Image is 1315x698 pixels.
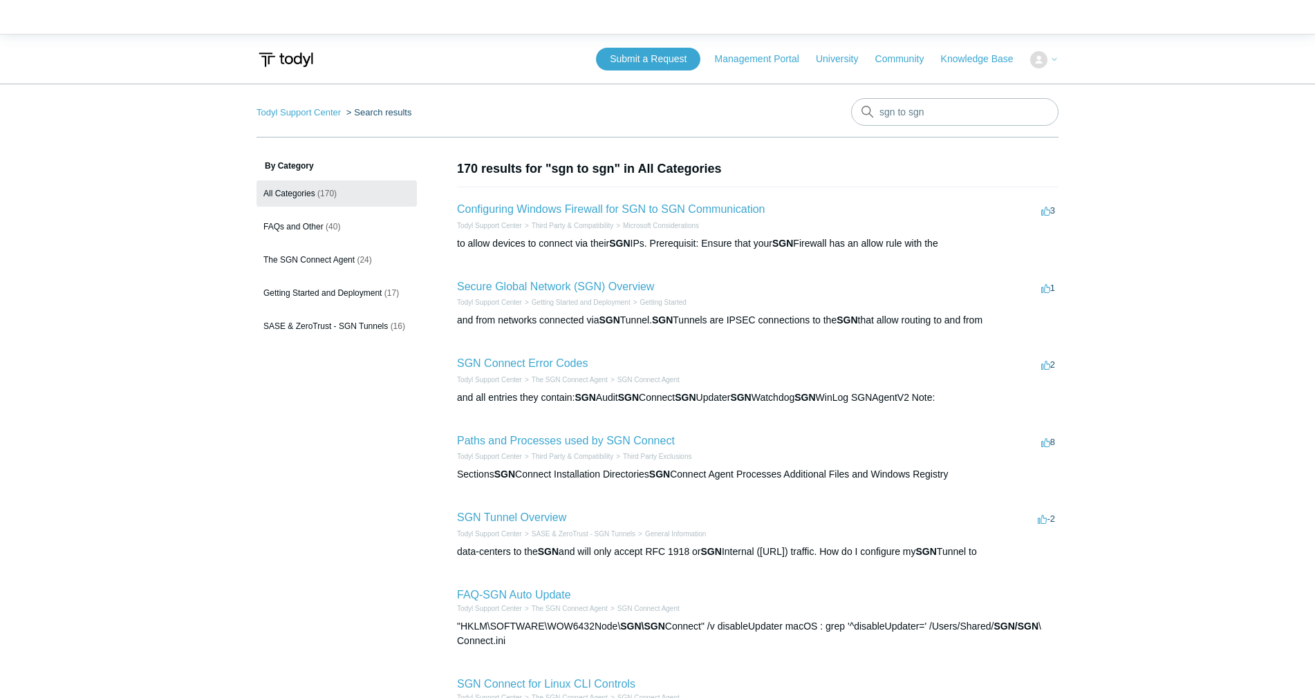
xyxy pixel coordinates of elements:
[257,280,417,306] a: Getting Started and Deployment (17)
[618,392,639,403] em: SGN
[257,313,417,339] a: SASE & ZeroTrust - SGN Tunnels (16)
[613,451,691,462] li: Third Party Exclusions
[317,189,337,198] span: (170)
[457,605,522,612] a: Todyl Support Center
[457,222,522,229] a: Todyl Support Center
[794,392,815,403] em: SGN
[645,530,706,538] a: General Information
[620,621,665,632] em: SGN\SGN
[532,376,608,384] a: The SGN Connect Agent
[457,297,522,308] li: Todyl Support Center
[457,511,566,523] a: SGN Tunnel Overview
[916,546,937,557] em: SGN
[772,238,793,249] em: SGN
[538,546,559,557] em: SGN
[257,180,417,207] a: All Categories (170)
[457,376,522,384] a: Todyl Support Center
[608,603,680,614] li: SGN Connect Agent
[941,52,1027,66] a: Knowledge Base
[257,214,417,240] a: FAQs and Other (40)
[599,314,619,326] em: SGN
[457,375,522,385] li: Todyl Support Center
[457,529,522,539] li: Todyl Support Center
[494,469,515,480] em: SGN
[457,678,635,690] a: SGN Connect for Linux CLI Controls
[257,47,315,73] img: Todyl Support Center Help Center home page
[875,52,938,66] a: Community
[617,605,680,612] a: SGN Connect Agent
[457,220,522,231] li: Todyl Support Center
[613,220,699,231] li: Microsoft Considerations
[457,299,522,306] a: Todyl Support Center
[326,222,340,232] span: (40)
[257,107,341,117] a: Todyl Support Center
[623,453,691,460] a: Third Party Exclusions
[1041,283,1055,293] span: 1
[1041,437,1055,447] span: 8
[522,297,631,308] li: Getting Started and Deployment
[263,255,355,265] span: The SGN Connect Agent
[837,314,857,326] em: SGN
[257,160,417,172] h3: By Category
[1041,359,1055,370] span: 2
[457,467,1058,482] div: Sections Connect Installation Directories Connect Agent Processes Additional Files and Windows Re...
[457,619,1058,648] div: "HKLM\SOFTWARE\WOW6432Node\ Connect" /v disableUpdater macOS : grep '^disableUpdater=' /Users/Sha...
[652,314,673,326] em: SGN
[640,299,687,306] a: Getting Started
[457,435,675,446] a: Paths and Processes used by SGN Connect
[257,107,344,117] li: Todyl Support Center
[522,529,635,539] li: SASE & ZeroTrust - SGN Tunnels
[263,288,382,298] span: Getting Started and Deployment
[532,299,631,306] a: Getting Started and Deployment
[522,220,613,231] li: Third Party & Compatibility
[522,375,608,385] li: The SGN Connect Agent
[344,107,412,117] li: Search results
[608,375,680,385] li: SGN Connect Agent
[457,390,1058,405] div: and all entries they contain: Audit Connect Updater Watchdog WinLog SGNAgentV2 Note:
[457,603,522,614] li: Todyl Support Center
[522,451,613,462] li: Third Party & Compatibility
[457,530,522,538] a: Todyl Support Center
[635,529,706,539] li: General Information
[623,222,699,229] a: Microsoft Considerations
[457,451,522,462] li: Todyl Support Center
[575,392,595,403] em: SGN
[532,222,613,229] a: Third Party & Compatibility
[1041,205,1055,216] span: 3
[522,603,608,614] li: The SGN Connect Agent
[384,288,399,298] span: (17)
[617,376,680,384] a: SGN Connect Agent
[675,392,696,403] em: SGN
[532,530,635,538] a: SASE & ZeroTrust - SGN Tunnels
[596,48,700,70] a: Submit a Request
[263,321,388,331] span: SASE & ZeroTrust - SGN Tunnels
[457,281,654,292] a: Secure Global Network (SGN) Overview
[457,589,571,601] a: FAQ-SGN Auto Update
[816,52,872,66] a: University
[631,297,687,308] li: Getting Started
[457,357,588,369] a: SGN Connect Error Codes
[357,255,371,265] span: (24)
[457,236,1058,251] div: to allow devices to connect via their IPs. Prerequisit: Ensure that your Firewall has an allow ru...
[701,546,722,557] em: SGN
[457,453,522,460] a: Todyl Support Center
[391,321,405,331] span: (16)
[263,189,315,198] span: All Categories
[457,203,765,215] a: Configuring Windows Firewall for SGN to SGN Communication
[715,52,813,66] a: Management Portal
[457,160,1058,178] h1: 170 results for "sgn to sgn" in All Categories
[994,621,1038,632] em: SGN/SGN
[263,222,324,232] span: FAQs and Other
[730,392,751,403] em: SGN
[532,605,608,612] a: The SGN Connect Agent
[649,469,670,480] em: SGN
[457,545,1058,559] div: data-centers to the and will only accept RFC 1918 or Internal ([URL]) traffic. How do I configure...
[532,453,613,460] a: Third Party & Compatibility
[609,238,630,249] em: SGN
[851,98,1058,126] input: Search
[257,247,417,273] a: The SGN Connect Agent (24)
[1038,513,1055,524] span: -2
[457,313,1058,328] div: and from networks connected via Tunnel. Tunnels are IPSEC connections to the that allow routing t...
